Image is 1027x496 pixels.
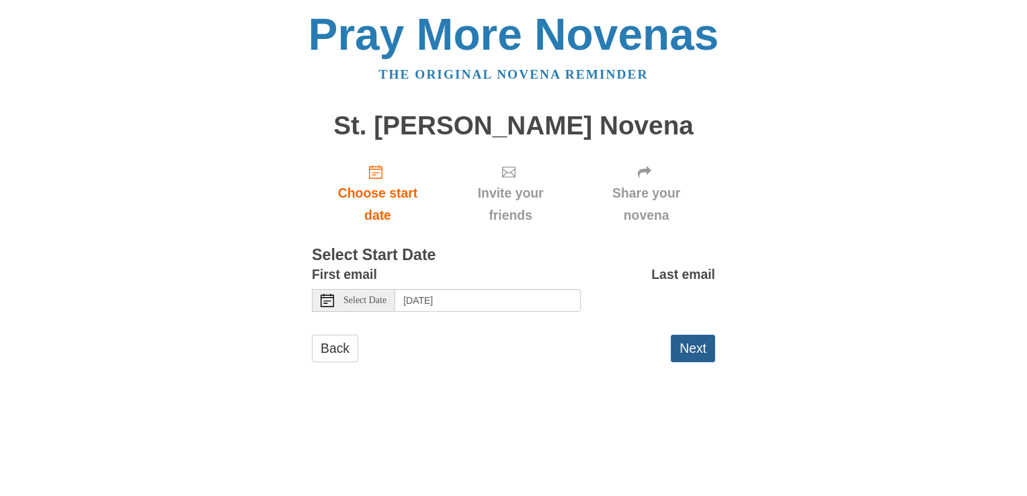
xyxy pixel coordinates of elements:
button: Next [671,335,715,362]
div: Click "Next" to confirm your start date first. [444,153,577,233]
h3: Select Start Date [312,247,715,264]
label: First email [312,263,377,286]
div: Click "Next" to confirm your start date first. [577,153,715,233]
a: Back [312,335,358,362]
a: The original novena reminder [379,67,649,81]
span: Invite your friends [457,182,564,226]
label: Last email [651,263,715,286]
h1: St. [PERSON_NAME] Novena [312,112,715,140]
a: Choose start date [312,153,444,233]
span: Choose start date [325,182,430,226]
span: Share your novena [591,182,702,226]
a: Pray More Novenas [309,9,719,59]
span: Select Date [343,296,386,305]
